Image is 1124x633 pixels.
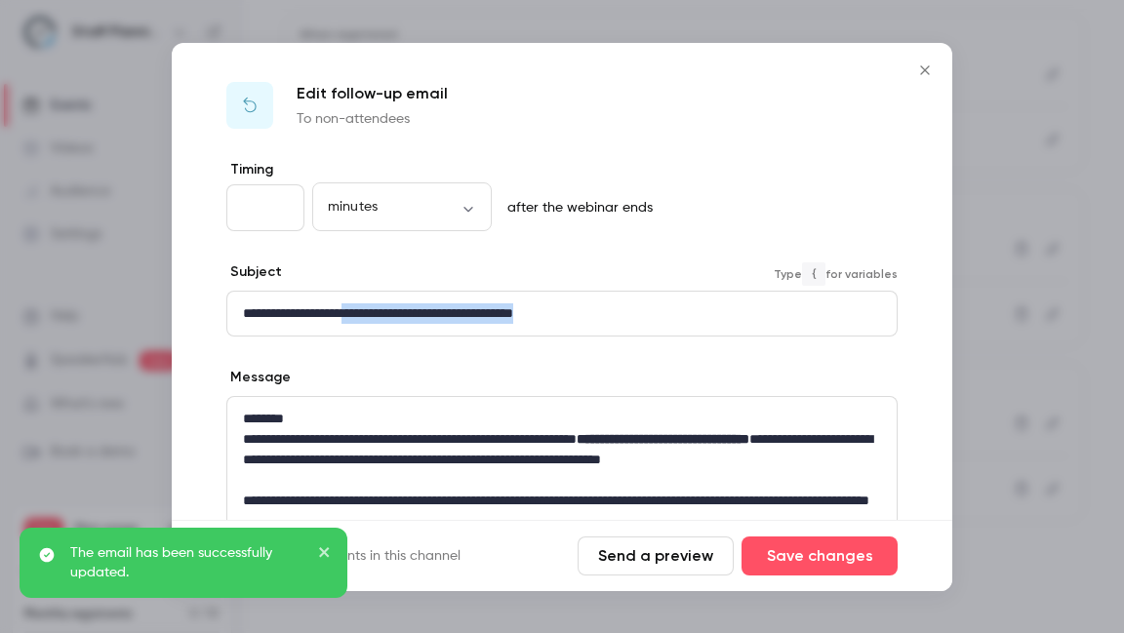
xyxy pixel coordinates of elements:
p: Edit follow-up email [297,82,448,105]
label: Subject [226,262,282,282]
div: editor [227,292,897,336]
span: Type for variables [774,262,898,286]
p: after the webinar ends [500,198,653,218]
button: Save changes [742,536,898,575]
p: To non-attendees [297,109,448,129]
p: The email has been successfully updated. [70,543,304,582]
div: editor [227,397,897,625]
code: { [802,262,825,286]
label: Timing [226,160,898,179]
label: Message [226,368,291,387]
button: Send a preview [578,536,734,575]
button: Close [905,51,944,90]
div: minutes [312,197,492,217]
button: close [318,543,332,567]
